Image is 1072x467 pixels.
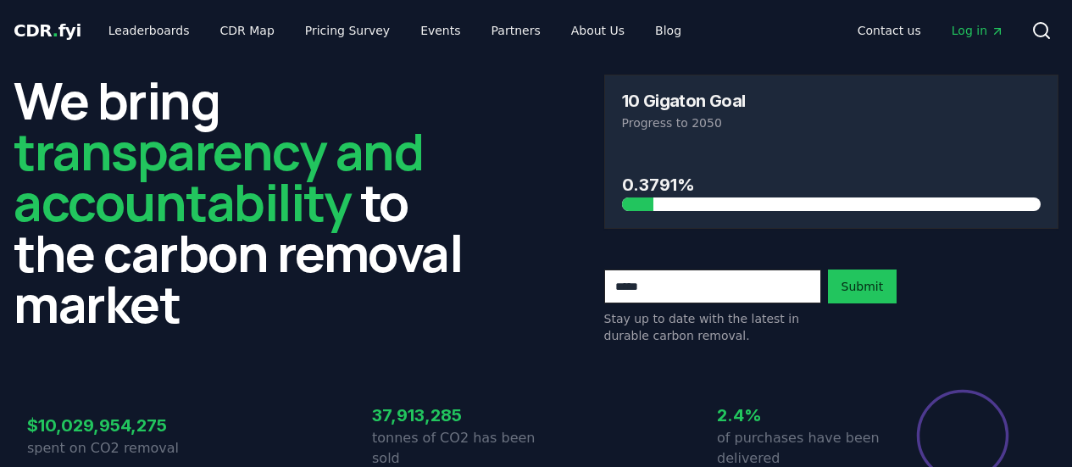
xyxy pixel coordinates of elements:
[604,310,821,344] p: Stay up to date with the latest in durable carbon removal.
[95,15,695,46] nav: Main
[828,270,897,303] button: Submit
[207,15,288,46] a: CDR Map
[14,19,81,42] a: CDR.fyi
[95,15,203,46] a: Leaderboards
[622,92,746,109] h3: 10 Gigaton Goal
[622,172,1041,197] h3: 0.3791%
[844,15,1018,46] nav: Main
[622,114,1041,131] p: Progress to 2050
[407,15,474,46] a: Events
[478,15,554,46] a: Partners
[717,403,881,428] h3: 2.4%
[14,116,423,236] span: transparency and accountability
[292,15,403,46] a: Pricing Survey
[952,22,1004,39] span: Log in
[642,15,695,46] a: Blog
[558,15,638,46] a: About Us
[27,438,192,459] p: spent on CO2 removal
[53,20,58,41] span: .
[372,403,536,428] h3: 37,913,285
[844,15,935,46] a: Contact us
[938,15,1018,46] a: Log in
[14,20,81,41] span: CDR fyi
[14,75,469,329] h2: We bring to the carbon removal market
[27,413,192,438] h3: $10,029,954,275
